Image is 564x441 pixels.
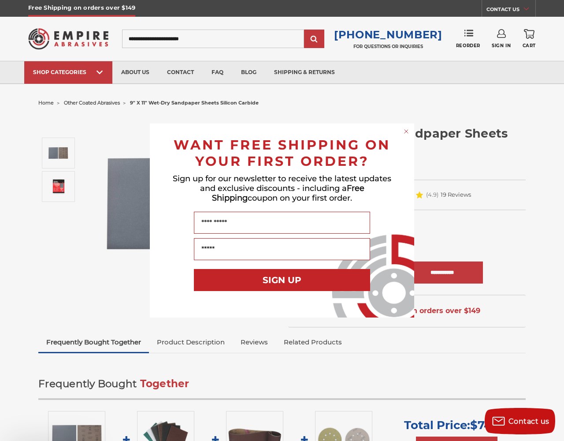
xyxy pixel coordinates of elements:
[508,417,549,426] span: Contact us
[485,408,555,434] button: Contact us
[194,269,370,291] button: SIGN UP
[402,127,411,136] button: Close dialog
[174,137,390,169] span: WANT FREE SHIPPING ON YOUR FIRST ORDER?
[173,174,391,203] span: Sign up for our newsletter to receive the latest updates and exclusive discounts - including a co...
[212,183,364,203] span: Free Shipping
